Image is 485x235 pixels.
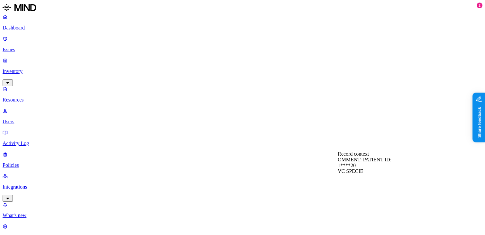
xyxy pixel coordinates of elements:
p: Dashboard [3,25,482,31]
div: Record context [338,151,391,157]
p: What's new [3,213,482,218]
div: 2 [477,3,482,8]
p: Issues [3,47,482,53]
p: Policies [3,162,482,168]
p: Inventory [3,69,482,74]
p: Integrations [3,184,482,190]
p: Users [3,119,482,125]
p: Resources [3,97,482,103]
p: Activity Log [3,141,482,146]
img: MIND [3,3,36,13]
